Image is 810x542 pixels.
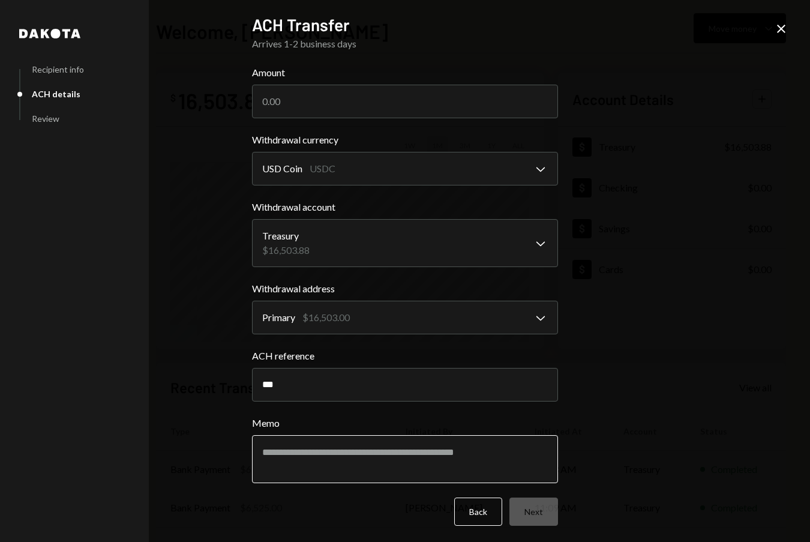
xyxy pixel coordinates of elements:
label: Withdrawal account [252,200,558,214]
label: Withdrawal currency [252,133,558,147]
button: Withdrawal account [252,219,558,267]
button: Withdrawal currency [252,152,558,185]
label: Amount [252,65,558,80]
div: Review [32,113,59,124]
button: Withdrawal address [252,301,558,334]
input: 0.00 [252,85,558,118]
h2: ACH Transfer [252,13,558,37]
div: USDC [310,161,335,176]
div: Arrives 1-2 business days [252,37,558,51]
label: Withdrawal address [252,282,558,296]
label: Memo [252,416,558,430]
div: $16,503.00 [302,310,350,325]
button: Back [454,498,502,526]
label: ACH reference [252,349,558,363]
div: Recipient info [32,64,84,74]
div: ACH details [32,89,80,99]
